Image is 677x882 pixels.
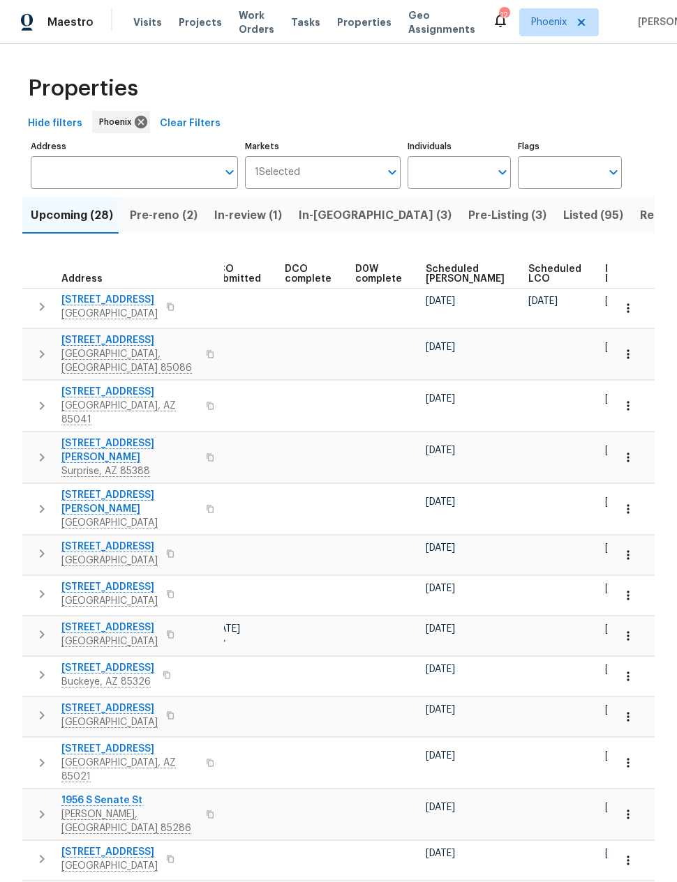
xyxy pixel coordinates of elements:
[605,803,634,812] span: [DATE]
[528,296,558,306] span: [DATE]
[220,162,239,182] button: Open
[245,142,401,151] label: Markets
[528,264,581,284] span: Scheduled LCO
[299,206,452,225] span: In-[GEOGRAPHIC_DATA] (3)
[382,162,402,182] button: Open
[61,274,103,284] span: Address
[499,8,509,22] div: 12
[28,82,138,96] span: Properties
[92,111,150,133] div: Phoenix
[408,8,475,36] span: Geo Assignments
[337,15,392,29] span: Properties
[426,664,455,674] span: [DATE]
[605,664,634,674] span: [DATE]
[605,446,634,455] span: [DATE]
[605,849,634,858] span: [DATE]
[468,206,546,225] span: Pre-Listing (3)
[211,624,240,634] span: [DATE]
[426,296,455,306] span: [DATE]
[426,264,505,284] span: Scheduled [PERSON_NAME]
[605,624,634,634] span: [DATE]
[408,142,512,151] label: Individuals
[154,111,226,137] button: Clear Filters
[518,142,622,151] label: Flags
[130,206,198,225] span: Pre-reno (2)
[47,15,94,29] span: Maestro
[426,849,455,858] span: [DATE]
[426,497,455,507] span: [DATE]
[605,705,634,715] span: [DATE]
[605,296,634,306] span: [DATE]
[426,803,455,812] span: [DATE]
[31,206,113,225] span: Upcoming (28)
[563,206,623,225] span: Listed (95)
[179,15,222,29] span: Projects
[605,342,634,352] span: [DATE]
[605,264,636,284] span: Ready Date
[31,142,238,151] label: Address
[133,15,162,29] span: Visits
[22,111,88,137] button: Hide filters
[239,8,274,36] span: Work Orders
[291,17,320,27] span: Tasks
[605,543,634,553] span: [DATE]
[605,751,634,761] span: [DATE]
[604,162,623,182] button: Open
[214,206,282,225] span: In-review (1)
[426,705,455,715] span: [DATE]
[211,264,261,284] span: DCO submitted
[605,394,634,404] span: [DATE]
[28,115,82,132] span: Hide filters
[493,162,512,182] button: Open
[531,15,567,29] span: Phoenix
[605,497,634,507] span: [DATE]
[426,543,455,553] span: [DATE]
[426,584,455,593] span: [DATE]
[426,394,455,404] span: [DATE]
[426,342,455,352] span: [DATE]
[605,584,634,593] span: [DATE]
[355,264,402,284] span: D0W complete
[285,264,332,284] span: DCO complete
[426,751,455,761] span: [DATE]
[426,446,455,455] span: [DATE]
[426,624,455,634] span: [DATE]
[99,115,137,129] span: Phoenix
[160,115,221,132] span: Clear Filters
[255,167,300,178] span: 1 Selected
